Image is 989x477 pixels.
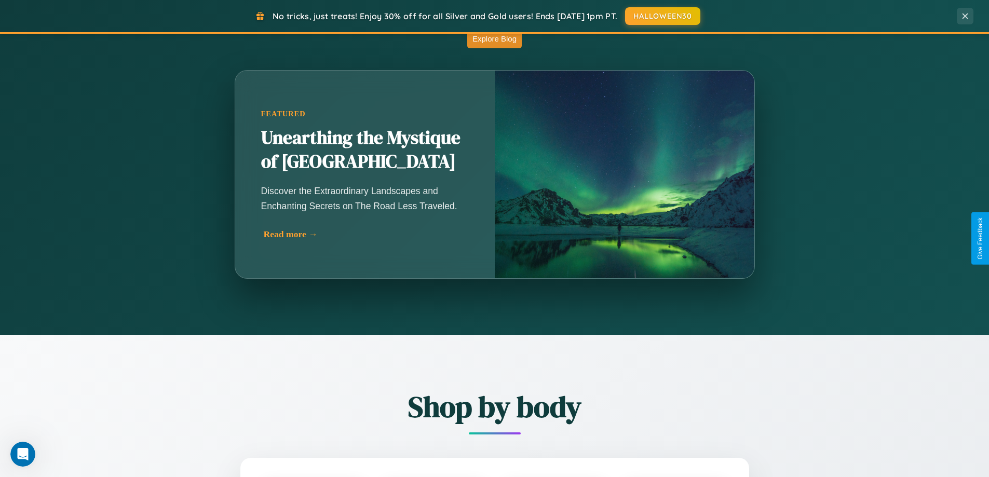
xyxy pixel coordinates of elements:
[977,217,984,260] div: Give Feedback
[467,29,522,48] button: Explore Blog
[261,110,469,118] div: Featured
[264,229,471,240] div: Read more →
[183,387,806,427] h2: Shop by body
[273,11,617,21] span: No tricks, just treats! Enjoy 30% off for all Silver and Gold users! Ends [DATE] 1pm PT.
[10,442,35,467] iframe: Intercom live chat
[261,184,469,213] p: Discover the Extraordinary Landscapes and Enchanting Secrets on The Road Less Traveled.
[625,7,700,25] button: HALLOWEEN30
[261,126,469,174] h2: Unearthing the Mystique of [GEOGRAPHIC_DATA]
